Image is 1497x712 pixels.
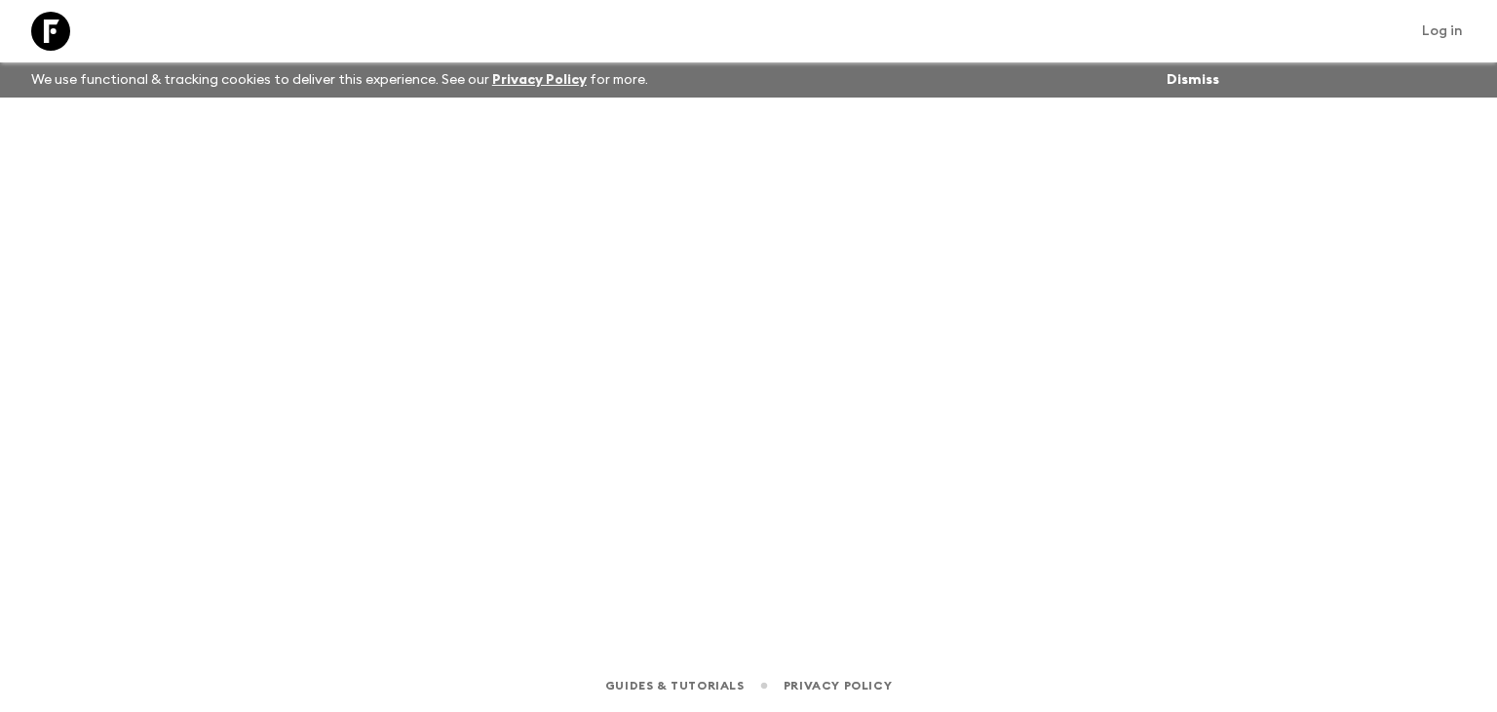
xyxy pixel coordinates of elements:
a: Privacy Policy [784,675,892,696]
a: Privacy Policy [492,73,587,87]
p: We use functional & tracking cookies to deliver this experience. See our for more. [23,62,656,98]
button: Dismiss [1162,66,1224,94]
a: Guides & Tutorials [605,675,745,696]
a: Log in [1411,18,1474,45]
